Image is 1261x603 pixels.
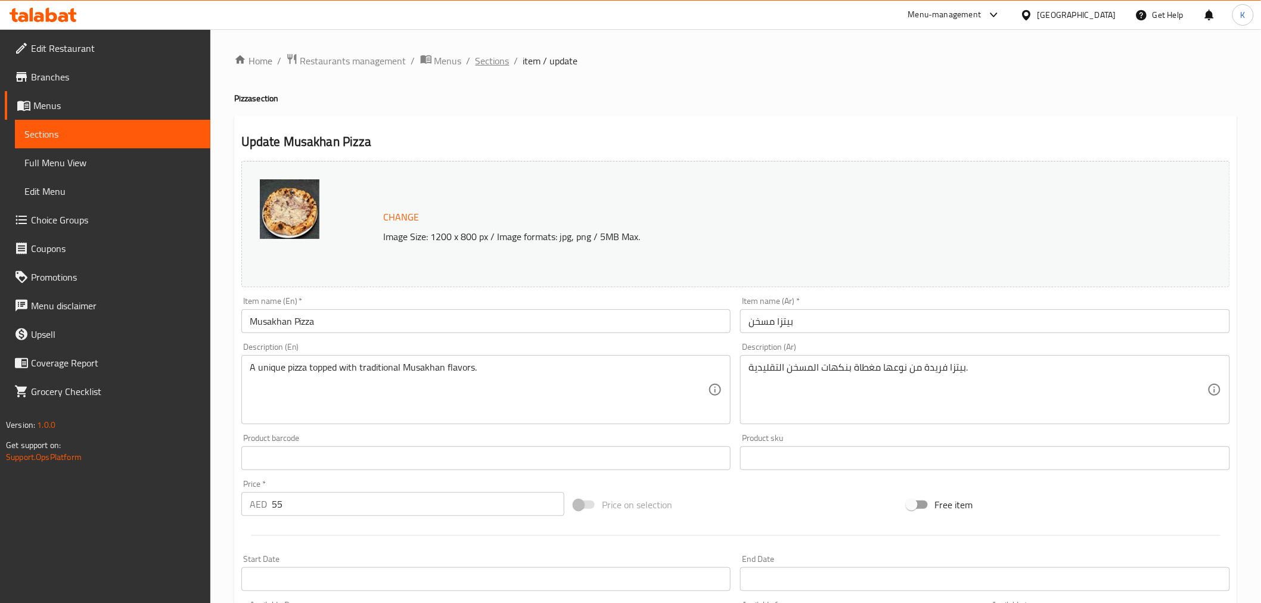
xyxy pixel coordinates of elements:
[15,148,210,177] a: Full Menu View
[5,291,210,320] a: Menu disclaimer
[748,362,1207,418] textarea: بيتزا فريدة من نوعها مغطاة بنكهات المسخن التقليدية.
[234,92,1237,104] h4: Pizza section
[5,263,210,291] a: Promotions
[420,53,462,69] a: Menus
[411,54,415,68] li: /
[241,309,731,333] input: Enter name En
[272,492,564,516] input: Please enter price
[6,449,82,465] a: Support.OpsPlatform
[31,356,201,370] span: Coverage Report
[476,54,510,68] a: Sections
[935,498,973,512] span: Free item
[434,54,462,68] span: Menus
[241,446,731,470] input: Please enter product barcode
[31,70,201,84] span: Branches
[5,349,210,377] a: Coverage Report
[234,54,272,68] a: Home
[15,120,210,148] a: Sections
[37,417,55,433] span: 1.0.0
[514,54,518,68] li: /
[379,205,424,229] button: Change
[6,437,61,453] span: Get support on:
[908,8,982,22] div: Menu-management
[241,133,1230,151] h2: Update Musakhan Pizza
[31,299,201,313] span: Menu disclaimer
[5,234,210,263] a: Coupons
[5,34,210,63] a: Edit Restaurant
[384,209,420,226] span: Change
[260,179,319,239] img: Musakhan_pizza638880135658029370.jpg
[5,320,210,349] a: Upsell
[24,184,201,198] span: Edit Menu
[31,213,201,227] span: Choice Groups
[300,54,406,68] span: Restaurants management
[1038,8,1116,21] div: [GEOGRAPHIC_DATA]
[5,377,210,406] a: Grocery Checklist
[234,53,1237,69] nav: breadcrumb
[6,417,35,433] span: Version:
[250,362,709,418] textarea: A unique pizza topped with traditional Musakhan flavors.
[250,497,267,511] p: AED
[24,156,201,170] span: Full Menu View
[467,54,471,68] li: /
[523,54,578,68] span: item / update
[31,327,201,341] span: Upsell
[31,270,201,284] span: Promotions
[31,241,201,256] span: Coupons
[379,229,1093,244] p: Image Size: 1200 x 800 px / Image formats: jpg, png / 5MB Max.
[5,63,210,91] a: Branches
[31,384,201,399] span: Grocery Checklist
[602,498,672,512] span: Price on selection
[1241,8,1246,21] span: K
[740,309,1230,333] input: Enter name Ar
[31,41,201,55] span: Edit Restaurant
[277,54,281,68] li: /
[286,53,406,69] a: Restaurants management
[15,177,210,206] a: Edit Menu
[33,98,201,113] span: Menus
[24,127,201,141] span: Sections
[5,206,210,234] a: Choice Groups
[740,446,1230,470] input: Please enter product sku
[5,91,210,120] a: Menus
